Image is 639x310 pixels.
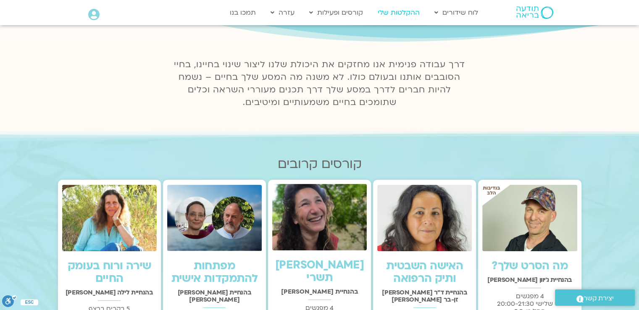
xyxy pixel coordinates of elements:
a: מפתחות להתמקדות אישית [171,258,258,286]
span: יצירת קשר [584,293,614,304]
a: עזרה [266,5,299,21]
a: יצירת קשר [555,289,635,306]
a: תמכו בנו [226,5,260,21]
a: האישה השבטית ותיק הרפואה [386,258,463,286]
h2: בהנחיית [PERSON_NAME] [272,288,367,295]
h2: קורסים קרובים [58,157,581,171]
h2: בהנחיית ג'יוון [PERSON_NAME] [482,276,577,284]
h2: בהנחיית ד"ר [PERSON_NAME] זן-בר [PERSON_NAME] [377,289,472,303]
a: שירה ורוח בעומק החיים [68,258,151,286]
a: קורסים ופעילות [305,5,367,21]
h2: בהנחיית [PERSON_NAME] [PERSON_NAME] [167,289,262,303]
a: ההקלטות שלי [373,5,424,21]
a: לוח שידורים [430,5,482,21]
a: מה הסרט שלך? [492,258,568,273]
img: תודעה בריאה [516,6,553,19]
p: דרך עבודה פנימית אנו מחזקים את היכולת שלנו ליצור שינוי בחיינו, בחיי הסובבים אותנו ובעולם כולו. לא... [169,58,470,109]
h2: בהנחיית לילה [PERSON_NAME] [62,289,157,296]
a: [PERSON_NAME] תשרי [275,257,364,285]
